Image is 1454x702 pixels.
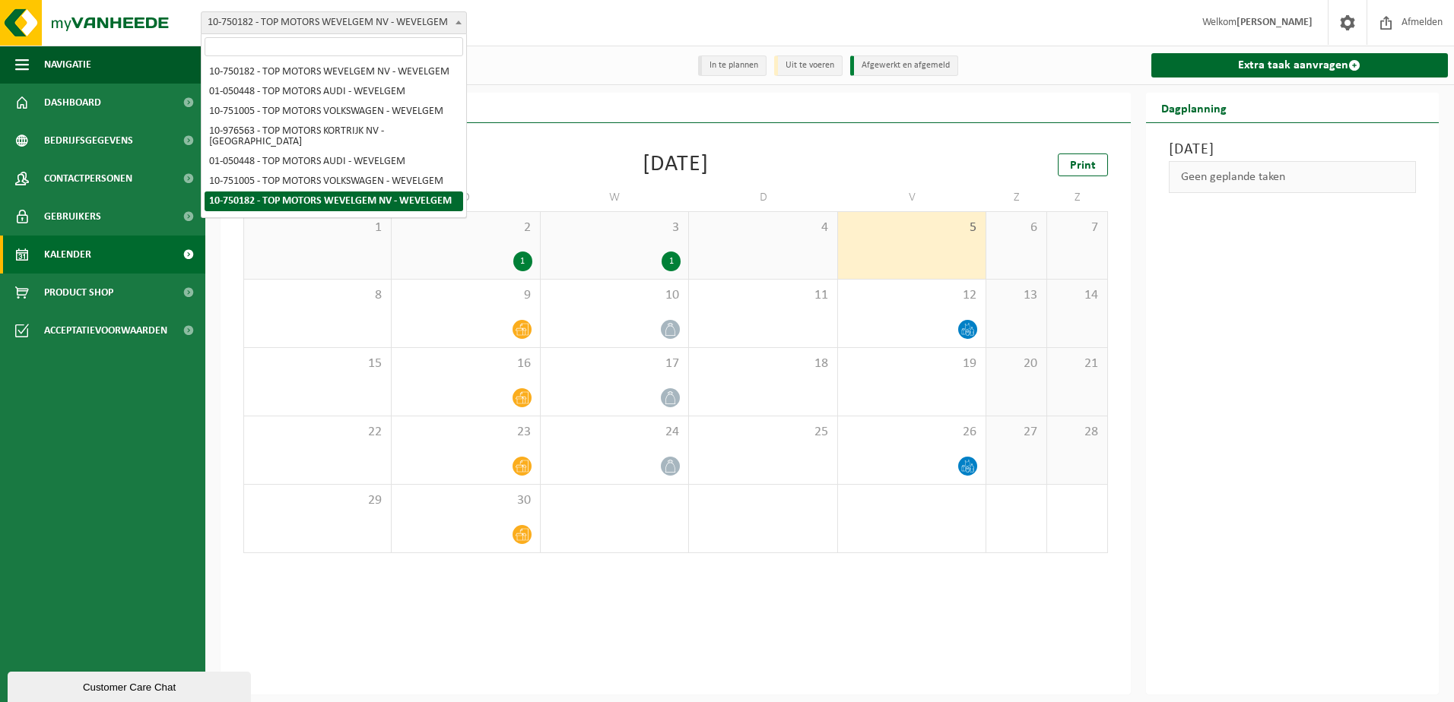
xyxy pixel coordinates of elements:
[205,122,463,152] li: 10-976563 - TOP MOTORS KORTRIJK NV - [GEOGRAPHIC_DATA]
[252,492,383,509] span: 29
[548,356,681,372] span: 17
[44,122,133,160] span: Bedrijfsgegevens
[1146,93,1242,122] h2: Dagplanning
[1058,153,1108,176] a: Print
[202,12,466,33] span: 10-750182 - TOP MOTORS WEVELGEM NV - WEVELGEM
[1237,17,1313,28] strong: [PERSON_NAME]
[994,220,1039,236] span: 6
[205,62,463,82] li: 10-750182 - TOP MOTORS WEVELGEM NV - WEVELGEM
[986,184,1047,211] td: Z
[205,191,463,211] li: 10-750182 - TOP MOTORS WEVELGEM NV - WEVELGEM
[662,251,681,271] div: 1
[252,424,383,441] span: 22
[689,184,837,211] td: D
[399,287,532,304] span: 9
[8,669,254,702] iframe: chat widget
[252,356,383,372] span: 15
[205,152,463,172] li: 01-050448 - TOP MOTORS AUDI - WEVELGEM
[1169,161,1417,193] div: Geen geplande taken
[44,311,167,349] span: Acceptatievoorwaarden
[994,356,1039,372] span: 20
[205,172,463,191] li: 10-751005 - TOP MOTORS VOLKSWAGEN - WEVELGEM
[698,55,767,76] li: In te plannen
[643,153,709,176] div: [DATE]
[1070,160,1096,172] span: Print
[44,274,113,311] span: Product Shop
[774,55,843,76] li: Uit te voeren
[548,424,681,441] span: 24
[399,492,532,509] span: 30
[252,220,383,236] span: 1
[846,424,978,441] span: 26
[846,356,978,372] span: 19
[994,424,1039,441] span: 27
[1151,53,1449,77] a: Extra taak aanvragen
[994,287,1039,304] span: 13
[850,55,958,76] li: Afgewerkt en afgemeld
[205,82,463,102] li: 01-050448 - TOP MOTORS AUDI - WEVELGEM
[1055,220,1100,236] span: 7
[205,102,463,122] li: 10-751005 - TOP MOTORS VOLKSWAGEN - WEVELGEM
[1169,138,1417,161] h3: [DATE]
[44,198,101,236] span: Gebruikers
[697,287,829,304] span: 11
[1047,184,1108,211] td: Z
[548,220,681,236] span: 3
[846,287,978,304] span: 12
[846,220,978,236] span: 5
[548,287,681,304] span: 10
[1055,287,1100,304] span: 14
[697,356,829,372] span: 18
[1055,424,1100,441] span: 28
[44,160,132,198] span: Contactpersonen
[44,84,101,122] span: Dashboard
[697,424,829,441] span: 25
[399,356,532,372] span: 16
[44,236,91,274] span: Kalender
[541,184,689,211] td: W
[44,46,91,84] span: Navigatie
[513,251,532,271] div: 1
[399,424,532,441] span: 23
[399,220,532,236] span: 2
[697,220,829,236] span: 4
[838,184,986,211] td: V
[201,11,467,34] span: 10-750182 - TOP MOTORS WEVELGEM NV - WEVELGEM
[252,287,383,304] span: 8
[205,211,463,231] li: 01-050448 - TOP MOTORS AUDI - WEVELGEM
[1055,356,1100,372] span: 21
